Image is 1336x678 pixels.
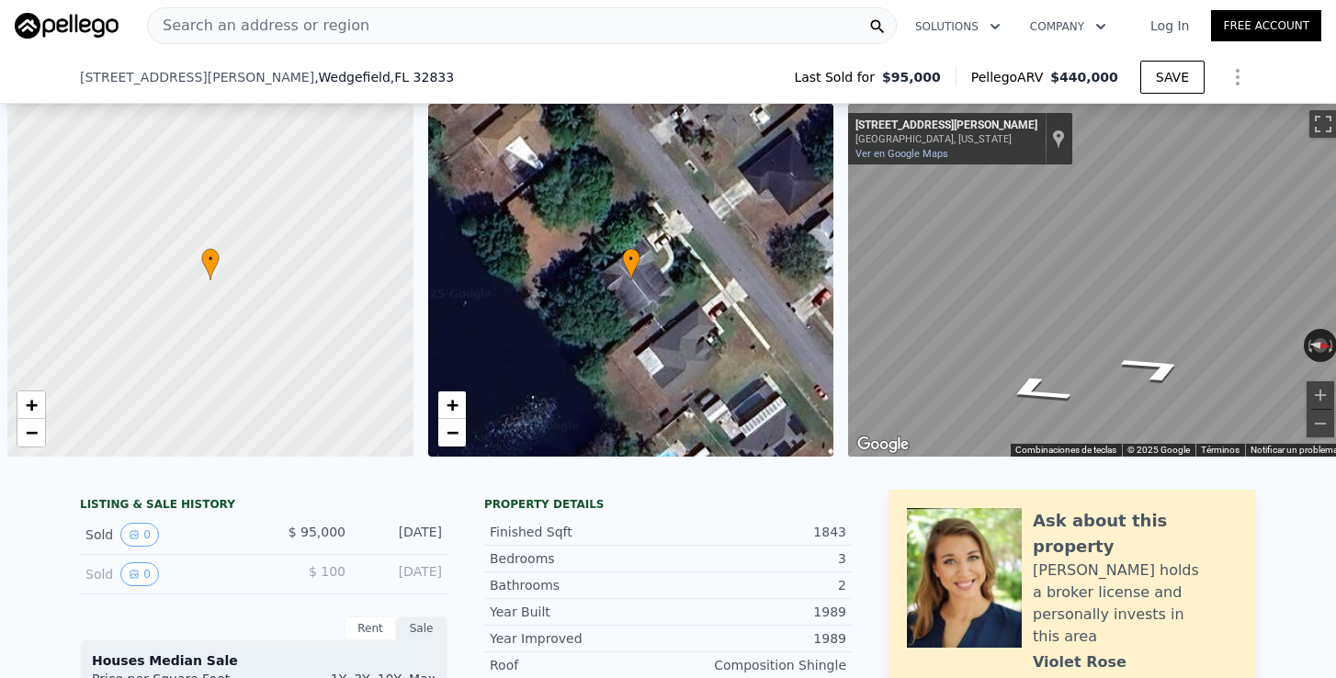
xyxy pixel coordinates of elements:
[490,523,668,541] div: Finished Sqft
[490,656,668,674] div: Roof
[438,391,466,419] a: Zoom in
[148,15,369,37] span: Search an address or region
[900,10,1015,43] button: Solutions
[855,148,948,160] a: Ver en Google Maps
[17,391,45,419] a: Zoom in
[668,549,846,568] div: 3
[1304,329,1314,362] button: Rotar a la izquierda
[1033,559,1238,648] div: [PERSON_NAME] holds a broker license and personally invests in this area
[490,629,668,648] div: Year Improved
[360,562,442,586] div: [DATE]
[446,393,458,416] span: +
[314,68,454,86] span: , Wedgefield
[668,523,846,541] div: 1843
[1033,508,1238,559] div: Ask about this property
[1128,17,1211,35] a: Log In
[1307,381,1334,409] button: Ampliar
[345,616,396,640] div: Rent
[201,251,220,267] span: •
[1307,410,1334,437] button: Reducir
[1140,61,1205,94] button: SAVE
[1127,445,1190,455] span: © 2025 Google
[490,549,668,568] div: Bedrooms
[120,523,159,547] button: View historical data
[794,68,882,86] span: Last Sold for
[201,248,220,280] div: •
[396,616,447,640] div: Sale
[391,70,454,85] span: , FL 32833
[490,603,668,621] div: Year Built
[1033,651,1127,673] div: Violet Rose
[85,562,249,586] div: Sold
[1015,444,1116,457] button: Combinaciones de teclas
[1092,346,1219,390] path: Ir hacia el noroeste, Abney Ave
[15,13,119,39] img: Pellego
[80,68,314,86] span: [STREET_ADDRESS][PERSON_NAME]
[309,564,345,579] span: $ 100
[1219,59,1256,96] button: Show Options
[853,433,913,457] a: Abre esta zona en Google Maps (se abre en una nueva ventana)
[1052,129,1065,149] a: Mostrar la ubicación en el mapa
[446,421,458,444] span: −
[92,651,436,670] div: Houses Median Sale
[855,133,1037,145] div: [GEOGRAPHIC_DATA], [US_STATE]
[85,523,249,547] div: Sold
[484,497,852,512] div: Property details
[855,119,1037,133] div: [STREET_ADDRESS][PERSON_NAME]
[1201,445,1240,455] a: Términos
[853,433,913,457] img: Google
[80,497,447,515] div: LISTING & SALE HISTORY
[1050,70,1118,85] span: $440,000
[622,251,640,267] span: •
[971,68,1051,86] span: Pellego ARV
[668,576,846,594] div: 2
[668,656,846,674] div: Composition Shingle
[26,393,38,416] span: +
[973,368,1101,412] path: Ir hacia el sudeste, Abney Ave
[490,576,668,594] div: Bathrooms
[120,562,159,586] button: View historical data
[289,525,345,539] span: $ 95,000
[1015,10,1121,43] button: Company
[360,523,442,547] div: [DATE]
[882,68,941,86] span: $95,000
[668,629,846,648] div: 1989
[26,421,38,444] span: −
[668,603,846,621] div: 1989
[438,419,466,446] a: Zoom out
[17,419,45,446] a: Zoom out
[1211,10,1321,41] a: Free Account
[622,248,640,280] div: •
